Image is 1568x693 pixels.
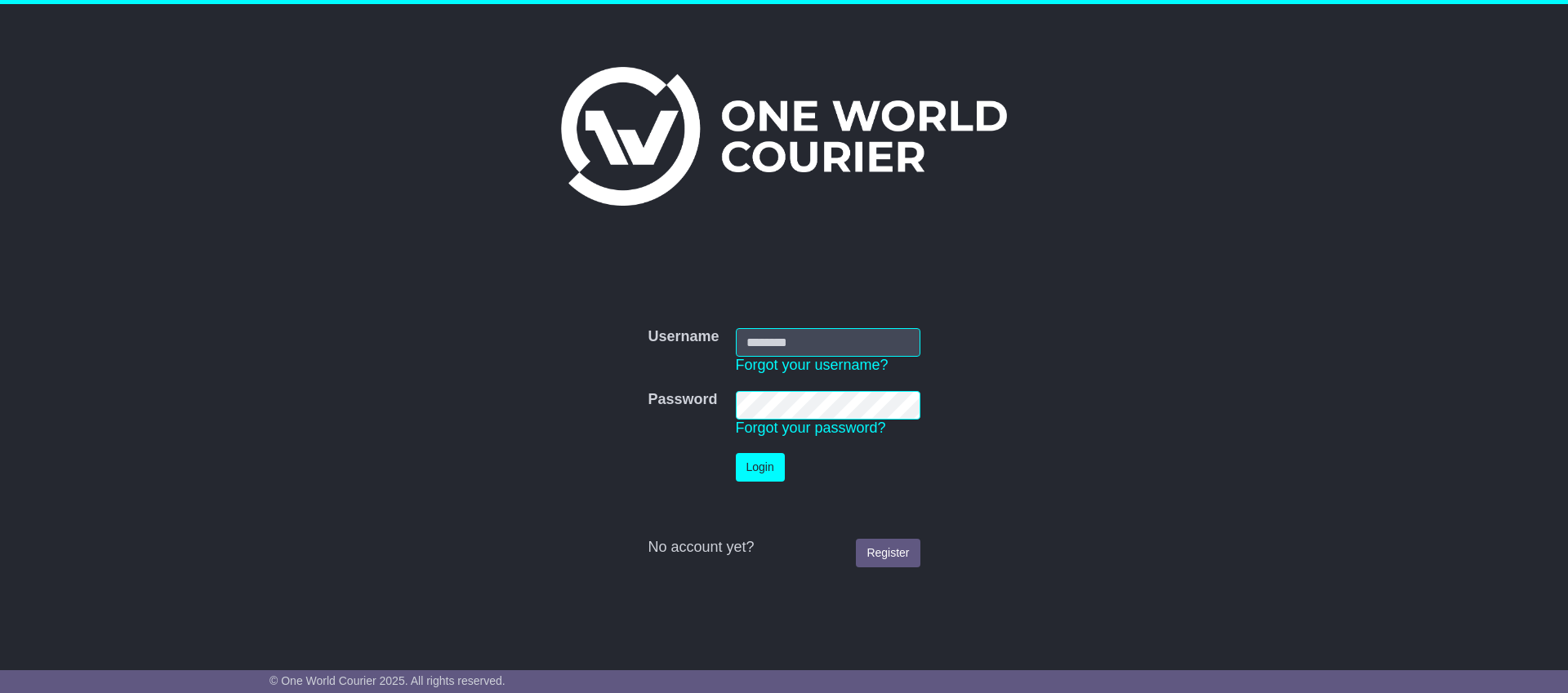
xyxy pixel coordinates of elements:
a: Forgot your username? [736,357,889,373]
div: No account yet? [648,539,920,557]
button: Login [736,453,785,482]
label: Username [648,328,719,346]
a: Register [856,539,920,567]
a: Forgot your password? [736,420,886,436]
span: © One World Courier 2025. All rights reserved. [269,674,506,687]
img: One World [561,67,1007,206]
label: Password [648,391,717,409]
